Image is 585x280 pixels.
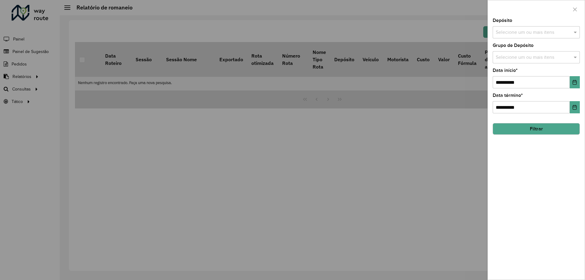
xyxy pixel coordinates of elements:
button: Choose Date [570,101,580,113]
label: Data início [493,67,518,74]
label: Data término [493,92,523,99]
label: Depósito [493,17,512,24]
button: Choose Date [570,76,580,88]
label: Grupo de Depósito [493,42,534,49]
button: Filtrar [493,123,580,135]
